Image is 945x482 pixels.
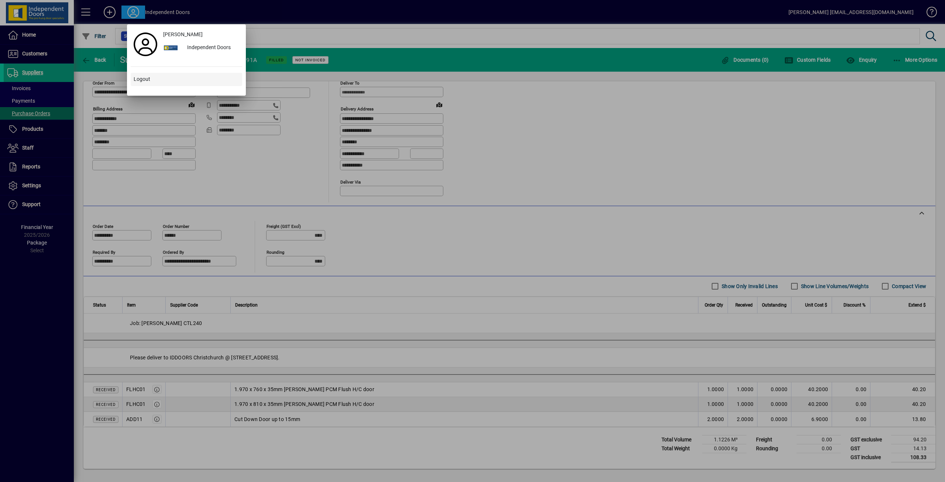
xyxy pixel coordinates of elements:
[131,73,242,86] button: Logout
[163,31,203,38] span: [PERSON_NAME]
[181,41,242,55] div: Independent Doors
[160,41,242,55] button: Independent Doors
[160,28,242,41] a: [PERSON_NAME]
[134,75,150,83] span: Logout
[131,38,160,51] a: Profile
